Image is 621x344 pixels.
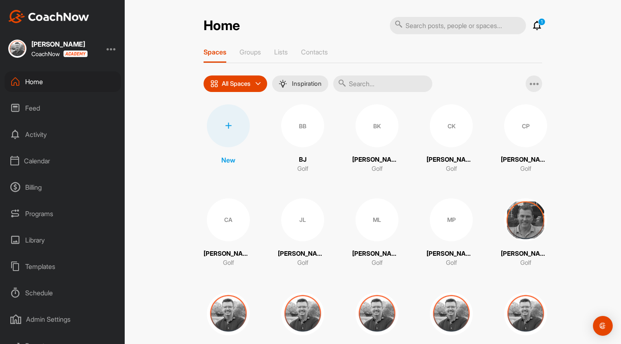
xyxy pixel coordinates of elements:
p: Inspiration [292,80,322,87]
div: CA [207,198,250,241]
div: Activity [5,124,121,145]
p: Golf [297,164,308,174]
p: BJ [299,155,307,165]
div: Open Intercom Messenger [593,316,613,336]
p: Golf [446,164,457,174]
p: [PERSON_NAME] [352,249,402,259]
div: CP [504,104,547,147]
p: Contacts [301,48,328,56]
p: [PERSON_NAME] Athlete [204,249,253,259]
p: Golf [223,258,234,268]
p: Golf [446,258,457,268]
img: square_a4d676964544831e881a6ed8885420ce.jpg [504,292,547,335]
h2: Home [204,18,240,34]
img: icon [210,80,218,88]
p: [PERSON_NAME] [352,155,402,165]
input: Search posts, people or spaces... [390,17,526,34]
img: square_a4d676964544831e881a6ed8885420ce.jpg [207,292,250,335]
img: CoachNow [8,10,89,23]
p: Groups [239,48,261,56]
img: square_a4d676964544831e881a6ed8885420ce.jpg [356,292,398,335]
p: Lists [274,48,288,56]
div: BK [356,104,398,147]
div: [PERSON_NAME] [31,41,88,47]
a: CP[PERSON_NAME]Golf [501,104,550,174]
a: BK[PERSON_NAME]Golf [352,104,402,174]
img: CoachNow acadmey [63,50,88,57]
p: 1 [538,18,545,26]
p: Golf [372,164,383,174]
a: MP[PERSON_NAME]Golf [427,198,476,268]
div: Library [5,230,121,250]
a: BBBJGolf [278,104,327,174]
a: [PERSON_NAME]Golf [501,198,550,268]
p: New [221,155,235,165]
p: [PERSON_NAME] [427,155,476,165]
p: Golf [520,258,531,268]
img: square_a4d676964544831e881a6ed8885420ce.jpg [430,292,473,335]
p: [PERSON_NAME] [501,155,550,165]
div: Admin Settings [5,309,121,330]
img: square_a4d676964544831e881a6ed8885420ce.jpg [8,40,26,58]
p: [PERSON_NAME] [427,249,476,259]
div: Feed [5,98,121,118]
div: ML [356,198,398,241]
p: [PERSON_NAME] [501,249,550,259]
div: Schedule [5,283,121,303]
div: MP [430,198,473,241]
a: JL[PERSON_NAME]Golf [278,198,327,268]
div: Templates [5,256,121,277]
a: CK[PERSON_NAME]Golf [427,104,476,174]
img: square_a4d676964544831e881a6ed8885420ce.jpg [281,292,324,335]
div: CoachNow [31,50,88,57]
p: Golf [297,258,308,268]
div: Home [5,71,121,92]
p: Golf [372,258,383,268]
div: Programs [5,203,121,224]
p: Spaces [204,48,226,56]
div: CK [430,104,473,147]
a: CA[PERSON_NAME] AthleteGolf [204,198,253,268]
div: Billing [5,177,121,198]
img: square_881dc192c2dc9598b093ea7541820224.jpg [504,198,547,241]
p: [PERSON_NAME] [278,249,327,259]
img: menuIcon [279,80,287,88]
input: Search... [333,75,432,92]
div: JL [281,198,324,241]
p: Golf [520,164,531,174]
div: Calendar [5,151,121,171]
p: All Spaces [222,80,251,87]
a: ML[PERSON_NAME]Golf [352,198,402,268]
div: BB [281,104,324,147]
